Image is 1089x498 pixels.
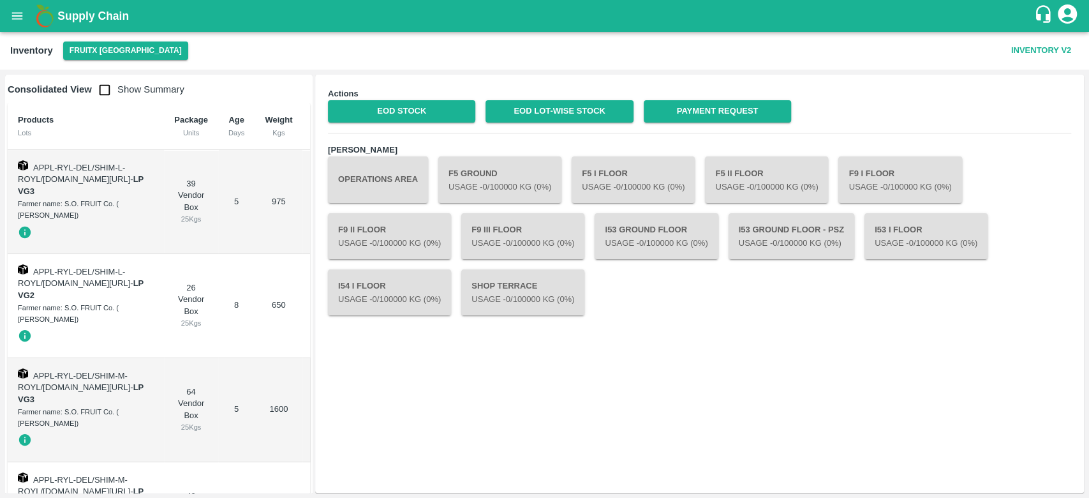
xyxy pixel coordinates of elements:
strong: LP VG3 [18,382,144,404]
div: Units [174,127,208,139]
div: Farmer name: S.O. FRUIT Co. ( [PERSON_NAME]) [18,198,154,222]
b: Package [174,115,208,124]
p: Usage - 0 /100000 Kg (0%) [471,294,574,306]
button: F5 II FloorUsage -0/100000 Kg (0%) [705,156,828,202]
b: Actions [328,89,359,98]
b: Consolidated View [8,84,92,94]
button: Operations Area [328,156,428,202]
span: APPL-RYL-DEL/SHIM-L-ROYL/[DOMAIN_NAME][URL] [18,267,130,289]
b: Weight [265,115,292,124]
div: 25 Kgs [174,421,208,433]
span: Show Summary [92,84,184,94]
img: logo [32,3,57,29]
a: EOD Stock [328,100,475,123]
span: - [18,174,144,196]
span: APPL-RYL-DEL/SHIM-M-ROYL/[DOMAIN_NAME][URL] [18,371,130,393]
span: - [18,382,144,404]
div: Kgs [265,127,292,139]
p: Usage - 0 /100000 Kg (0%) [715,181,818,193]
button: I53 Ground FloorUsage -0/100000 Kg (0%) [595,213,718,259]
img: box [18,160,28,170]
div: 64 Vendor Box [174,386,208,434]
button: Select DC [63,41,188,60]
div: 39 Vendor Box [174,178,208,225]
img: box [18,368,28,379]
td: 5 [218,358,255,462]
span: 1600 [269,404,288,414]
div: account of current user [1056,3,1079,29]
div: 25 Kgs [174,317,208,329]
button: I53 Ground Floor - PSZUsage -0/100000 Kg (0%) [729,213,854,259]
p: Usage - 0 /100000 Kg (0%) [739,238,844,250]
button: F9 III FloorUsage -0/100000 Kg (0%) [461,213,584,259]
img: box [18,264,28,275]
strong: LP VG2 [18,278,144,300]
div: Days [228,127,244,139]
a: Supply Chain [57,7,1033,25]
div: Farmer name: S.O. FRUIT Co. ( [PERSON_NAME]) [18,302,154,326]
span: 975 [272,197,286,206]
b: Age [228,115,244,124]
div: 25 Kgs [174,213,208,225]
p: Usage - 0 /100000 Kg (0%) [875,238,977,250]
button: F5 I FloorUsage -0/100000 Kg (0%) [572,156,695,202]
td: 5 [218,150,255,254]
p: Usage - 0 /100000 Kg (0%) [605,238,707,250]
td: 8 [218,254,255,358]
p: Usage - 0 /100000 Kg (0%) [448,181,551,193]
a: EOD Lot-wise Stock [485,100,633,123]
button: F5 GroundUsage -0/100000 Kg (0%) [438,156,561,202]
p: Usage - 0 /100000 Kg (0%) [848,181,951,193]
div: 26 Vendor Box [174,282,208,329]
b: Supply Chain [57,10,129,22]
button: open drawer [3,1,32,31]
strong: LP VG3 [18,174,144,196]
button: Shop TerraceUsage -0/100000 Kg (0%) [461,269,584,315]
span: APPL-RYL-DEL/SHIM-L-ROYL/[DOMAIN_NAME][URL] [18,163,130,185]
b: Products [18,115,54,124]
p: Usage - 0 /100000 Kg (0%) [338,294,441,306]
div: customer-support [1033,4,1056,27]
span: APPL-RYL-DEL/SHIM-M-ROYL/[DOMAIN_NAME][URL] [18,475,130,497]
button: F9 I FloorUsage -0/100000 Kg (0%) [838,156,961,202]
button: I53 I FloorUsage -0/100000 Kg (0%) [864,213,988,259]
p: Usage - 0 /100000 Kg (0%) [471,238,574,250]
div: Lots [18,127,154,139]
p: Usage - 0 /100000 Kg (0%) [582,181,685,193]
button: F9 II FloorUsage -0/100000 Kg (0%) [328,213,451,259]
b: [PERSON_NAME] [328,145,397,155]
div: Farmer name: S.O. FRUIT Co. ( [PERSON_NAME]) [18,406,154,430]
button: I54 I FloorUsage -0/100000 Kg (0%) [328,269,451,315]
img: box [18,472,28,483]
b: Inventory [10,45,53,56]
a: Payment Request [644,100,791,123]
span: - [18,278,144,300]
p: Usage - 0 /100000 Kg (0%) [338,238,441,250]
button: Inventory V2 [1006,40,1076,62]
span: 650 [272,300,286,310]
